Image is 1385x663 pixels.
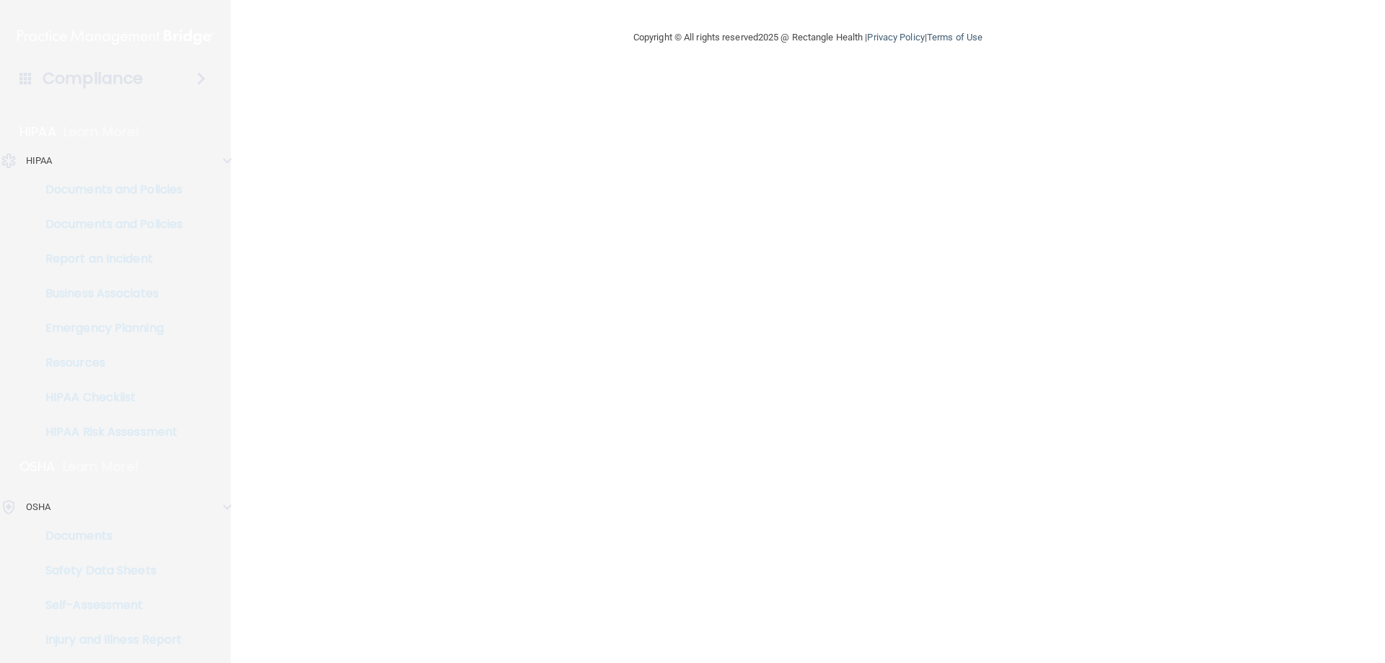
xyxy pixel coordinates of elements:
p: Safety Data Sheets [9,563,206,578]
p: Report an Incident [9,252,206,266]
p: HIPAA Checklist [9,390,206,405]
p: HIPAA [19,123,56,141]
p: Documents and Policies [9,183,206,197]
p: OSHA [19,458,56,475]
p: Emergency Planning [9,321,206,335]
div: Copyright © All rights reserved 2025 @ Rectangle Health | | [545,14,1071,61]
p: Injury and Illness Report [9,633,206,647]
a: Terms of Use [927,32,982,43]
h4: Compliance [43,69,143,89]
p: Resources [9,356,206,370]
img: PMB logo [17,22,214,51]
p: HIPAA Risk Assessment [9,425,206,439]
p: OSHA [26,499,50,516]
p: Learn More! [63,123,140,141]
p: Self-Assessment [9,598,206,612]
p: Documents [9,529,206,543]
p: Business Associates [9,286,206,301]
p: Learn More! [63,458,139,475]
a: Privacy Policy [867,32,924,43]
p: Documents and Policies [9,217,206,232]
p: HIPAA [26,152,53,170]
